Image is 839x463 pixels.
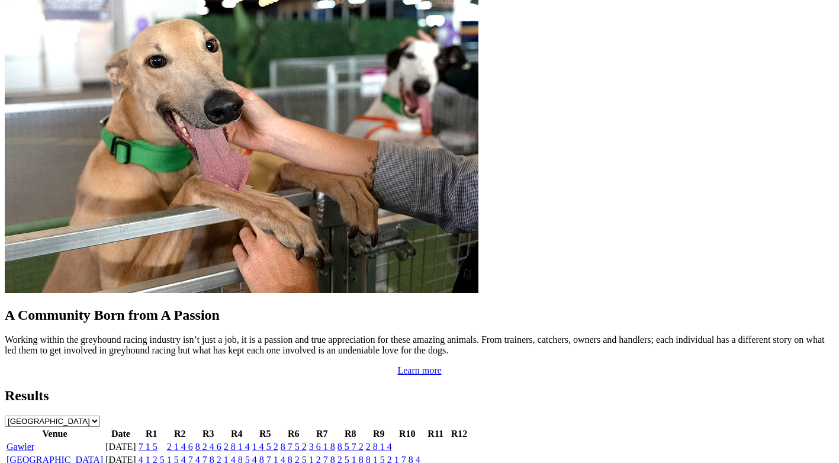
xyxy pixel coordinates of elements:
[5,388,834,404] h2: Results
[7,442,34,452] a: Gawler
[422,428,449,440] th: R11
[139,442,157,452] a: 7 1 5
[309,442,335,452] a: 3 6 1 8
[397,365,441,375] a: Learn more
[224,442,250,452] a: 2 8 1 4
[105,428,137,440] th: Date
[366,442,392,452] a: 2 8 1 4
[5,307,834,323] h2: A Community Born from A Passion
[166,428,194,440] th: R2
[394,428,421,440] th: R10
[6,428,104,440] th: Venue
[337,428,364,440] th: R8
[138,428,165,440] th: R1
[280,428,307,440] th: R6
[167,442,193,452] a: 2 1 4 6
[195,442,221,452] a: 8 2 4 6
[281,442,307,452] a: 8 7 5 2
[365,428,393,440] th: R9
[308,428,336,440] th: R7
[223,428,250,440] th: R4
[5,335,834,356] p: Working within the greyhound racing industry isn’t just a job, it is a passion and true appreciat...
[337,442,364,452] a: 8 5 7 2
[451,428,468,440] th: R12
[252,428,279,440] th: R5
[195,428,222,440] th: R3
[105,441,137,453] td: [DATE]
[252,442,278,452] a: 1 4 5 2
